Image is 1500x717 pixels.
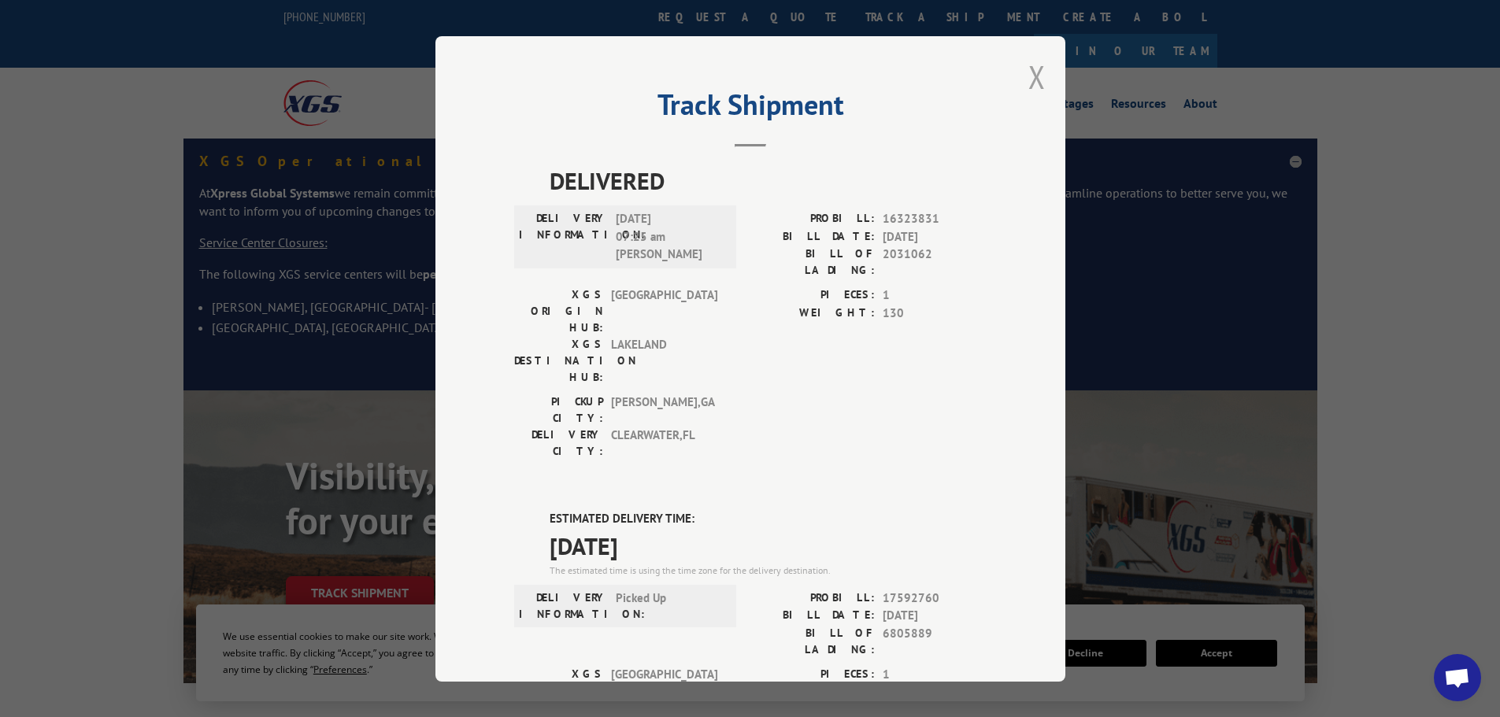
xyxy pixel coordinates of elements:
label: BILL DATE: [750,227,875,246]
h2: Track Shipment [514,94,987,124]
label: BILL OF LADING: [750,624,875,657]
label: XGS ORIGIN HUB: [514,286,603,336]
span: [GEOGRAPHIC_DATA] [611,665,717,715]
label: XGS DESTINATION HUB: [514,336,603,386]
label: PIECES: [750,286,875,305]
span: 1 [883,665,987,683]
label: PROBILL: [750,589,875,607]
label: DELIVERY CITY: [514,427,603,460]
span: 16323831 [883,210,987,228]
button: Close modal [1028,56,1046,98]
label: ESTIMATED DELIVERY TIME: [550,510,987,528]
label: BILL DATE: [750,607,875,625]
span: 6805889 [883,624,987,657]
label: PROBILL: [750,210,875,228]
span: [DATE] [883,607,987,625]
span: 17592760 [883,589,987,607]
label: BILL OF LADING: [750,246,875,279]
span: LAKELAND [611,336,717,386]
span: 2031062 [883,246,987,279]
label: DELIVERY INFORMATION: [519,210,608,264]
span: [DATE] 07:25 am [PERSON_NAME] [616,210,722,264]
label: WEIGHT: [750,304,875,322]
a: Open chat [1434,654,1481,701]
span: [GEOGRAPHIC_DATA] [611,286,717,336]
span: CLEARWATER , FL [611,427,717,460]
span: 1 [883,286,987,305]
label: XGS ORIGIN HUB: [514,665,603,715]
span: [PERSON_NAME] , GA [611,394,717,427]
label: PIECES: [750,665,875,683]
label: DELIVERY INFORMATION: [519,589,608,622]
div: The estimated time is using the time zone for the delivery destination. [550,563,987,577]
span: [DATE] [883,227,987,246]
label: PICKUP CITY: [514,394,603,427]
span: DELIVERED [550,163,987,198]
span: [DATE] [550,527,987,563]
span: Picked Up [616,589,722,622]
span: 130 [883,304,987,322]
